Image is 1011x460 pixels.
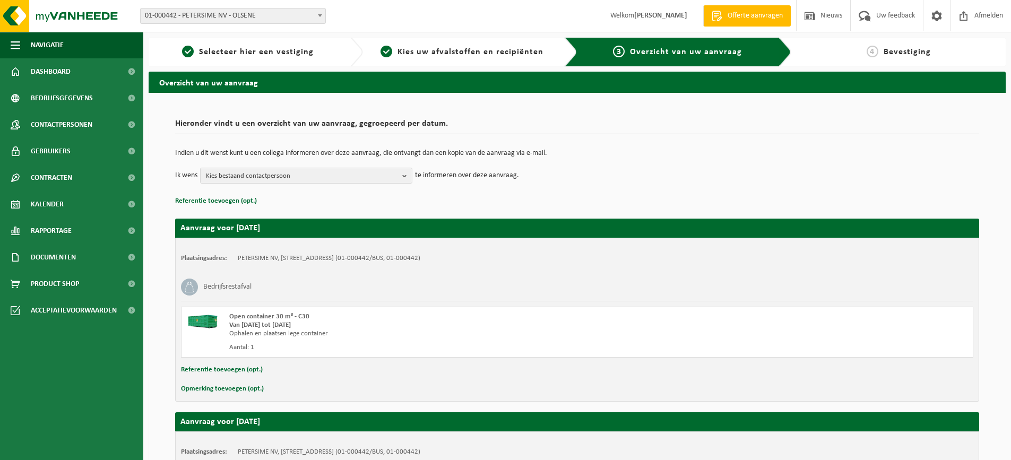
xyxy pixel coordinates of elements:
[31,271,79,297] span: Product Shop
[187,313,219,328] img: HK-XC-30-GN-00.png
[368,46,556,58] a: 2Kies uw afvalstoffen en recipiënten
[634,12,687,20] strong: [PERSON_NAME]
[613,46,625,57] span: 3
[229,343,620,352] div: Aantal: 1
[199,48,314,56] span: Selecteer hier een vestiging
[31,297,117,324] span: Acceptatievoorwaarden
[867,46,878,57] span: 4
[381,46,392,57] span: 2
[181,382,264,396] button: Opmerking toevoegen (opt.)
[203,279,252,296] h3: Bedrijfsrestafval
[175,150,979,157] p: Indien u dit wenst kunt u een collega informeren over deze aanvraag, die ontvangt dan een kopie v...
[181,255,227,262] strong: Plaatsingsadres:
[415,168,519,184] p: te informeren over deze aanvraag.
[725,11,785,21] span: Offerte aanvragen
[884,48,931,56] span: Bevestiging
[31,218,72,244] span: Rapportage
[149,72,1006,92] h2: Overzicht van uw aanvraag
[31,111,92,138] span: Contactpersonen
[180,418,260,426] strong: Aanvraag voor [DATE]
[141,8,325,23] span: 01-000442 - PETERSIME NV - OLSENE
[31,191,64,218] span: Kalender
[175,119,979,134] h2: Hieronder vindt u een overzicht van uw aanvraag, gegroepeerd per datum.
[31,58,71,85] span: Dashboard
[175,168,197,184] p: Ik wens
[182,46,194,57] span: 1
[630,48,742,56] span: Overzicht van uw aanvraag
[229,313,309,320] span: Open container 30 m³ - C30
[180,224,260,232] strong: Aanvraag voor [DATE]
[181,448,227,455] strong: Plaatsingsadres:
[206,168,398,184] span: Kies bestaand contactpersoon
[181,363,263,377] button: Referentie toevoegen (opt.)
[31,32,64,58] span: Navigatie
[238,254,420,263] td: PETERSIME NV, [STREET_ADDRESS] (01-000442/BUS, 01-000442)
[31,85,93,111] span: Bedrijfsgegevens
[229,322,291,328] strong: Van [DATE] tot [DATE]
[703,5,791,27] a: Offerte aanvragen
[154,46,342,58] a: 1Selecteer hier een vestiging
[31,138,71,164] span: Gebruikers
[238,448,420,456] td: PETERSIME NV, [STREET_ADDRESS] (01-000442/BUS, 01-000442)
[31,244,76,271] span: Documenten
[200,168,412,184] button: Kies bestaand contactpersoon
[31,164,72,191] span: Contracten
[398,48,543,56] span: Kies uw afvalstoffen en recipiënten
[140,8,326,24] span: 01-000442 - PETERSIME NV - OLSENE
[175,194,257,208] button: Referentie toevoegen (opt.)
[229,329,620,338] div: Ophalen en plaatsen lege container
